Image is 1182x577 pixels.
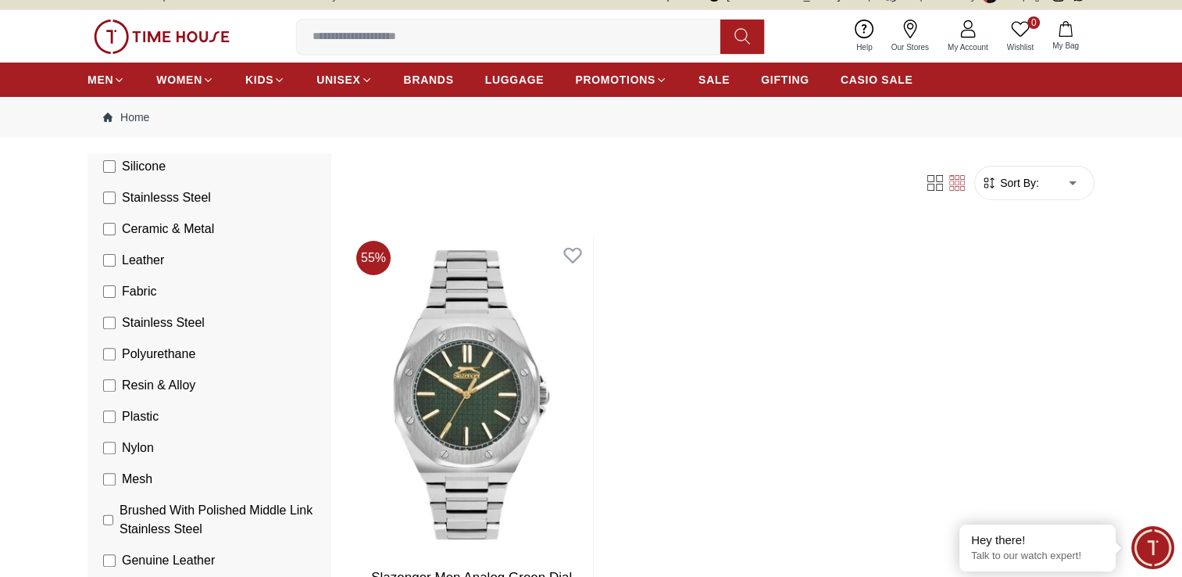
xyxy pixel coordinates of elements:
a: SALE [698,66,730,94]
button: My Bag [1043,18,1088,55]
span: Mesh [122,470,152,489]
span: Wishlist [1001,41,1040,53]
span: Leather [122,251,164,270]
span: Plastic [122,407,159,426]
a: UNISEX [316,66,372,94]
span: My Account [941,41,995,53]
span: Nylon [122,439,154,457]
input: Resin & Alloy [103,379,116,392]
span: 55 % [356,241,391,275]
a: PROMOTIONS [575,66,667,94]
a: GIFTING [761,66,809,94]
span: Fabric [122,282,156,301]
input: Ceramic & Metal [103,223,116,235]
span: Stainlesss Steel [122,188,211,207]
input: Brushed With Polished Middle Link Stainless Steel [103,514,113,526]
span: SALE [698,72,730,88]
span: WOMEN [156,72,202,88]
p: Talk to our watch expert! [971,550,1104,563]
img: Slazenger Men Analog Green Dial Watch -SL.9.2305.1.02 [350,235,593,555]
span: UNISEX [316,72,360,88]
input: Stainless Steel [103,317,116,329]
input: Nylon [103,442,116,454]
span: Help [850,41,879,53]
input: Fabric [103,285,116,298]
span: Polyurethane [122,345,195,364]
span: GIFTING [761,72,809,88]
a: KIDS [245,66,285,94]
span: 0 [1027,16,1040,29]
a: MEN [87,66,125,94]
span: Brushed With Polished Middle Link Stainless Steel [120,501,322,539]
span: Genuine Leather [122,551,215,570]
span: BRANDS [404,72,454,88]
a: Home [103,109,149,125]
a: CASIO SALE [841,66,913,94]
input: Plastic [103,410,116,423]
span: MEN [87,72,113,88]
span: PROMOTIONS [575,72,655,88]
a: LUGGAGE [485,66,545,94]
input: Polyurethane [103,348,116,360]
input: Genuine Leather [103,554,116,567]
input: Silicone [103,160,116,173]
span: CASIO SALE [841,72,913,88]
input: Leather [103,254,116,267]
span: Ceramic & Metal [122,220,214,238]
a: WOMEN [156,66,214,94]
span: Resin & Alloy [122,376,195,395]
div: Chat Widget [1131,526,1174,569]
span: KIDS [245,72,273,88]
a: Help [847,16,882,56]
a: Our Stores [882,16,938,56]
div: Hey there! [971,532,1104,548]
img: ... [94,20,230,54]
button: Sort By: [981,175,1039,191]
input: Mesh [103,473,116,486]
input: Stainlesss Steel [103,192,116,204]
span: LUGGAGE [485,72,545,88]
span: Sort By: [997,175,1039,191]
nav: Breadcrumb [87,97,1095,138]
a: BRANDS [404,66,454,94]
span: Stainless Steel [122,314,205,332]
a: 0Wishlist [998,16,1043,56]
span: Our Stores [885,41,935,53]
span: My Bag [1046,40,1085,52]
span: Silicone [122,157,166,176]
